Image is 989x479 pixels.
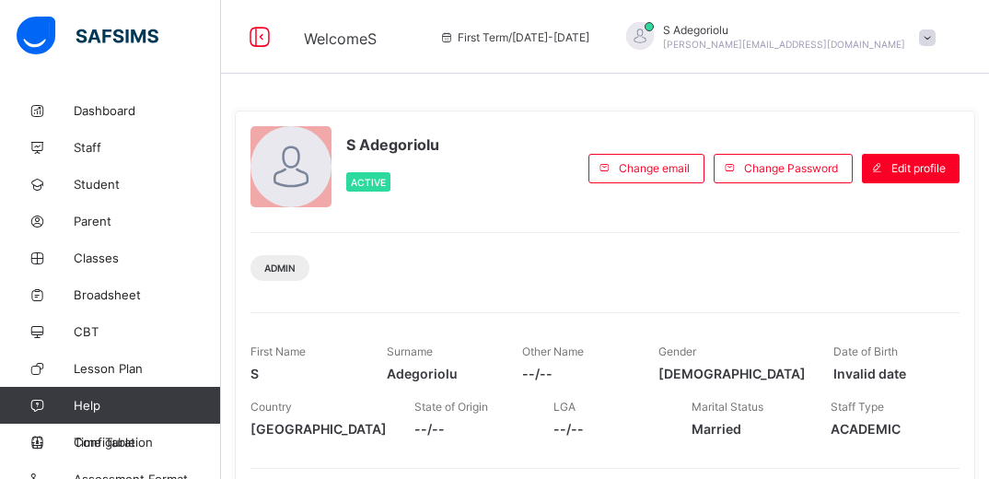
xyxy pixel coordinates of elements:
span: LGA [553,400,576,414]
span: Date of Birth [833,345,898,358]
span: Broadsheet [74,287,221,302]
span: First Name [250,345,306,358]
span: Admin [264,263,296,274]
span: Marital Status [692,400,763,414]
span: [DEMOGRAPHIC_DATA] [658,366,806,381]
span: --/-- [414,421,526,437]
span: S Adegoriolu [346,135,439,154]
span: Change email [619,161,690,175]
span: Invalid date [833,366,942,381]
span: Change Password [744,161,838,175]
div: SAdegoriolu [608,22,945,53]
span: Help [74,398,220,413]
span: S [250,366,359,381]
span: S Adegoriolu [663,23,905,37]
img: safsims [17,17,158,55]
span: Configuration [74,435,220,450]
span: Married [692,421,803,437]
span: [GEOGRAPHIC_DATA] [250,421,387,437]
span: Gender [658,345,696,358]
span: Edit profile [891,161,946,175]
span: Welcome S [304,29,377,48]
span: --/-- [522,366,631,381]
span: Dashboard [74,103,221,118]
span: Parent [74,214,221,228]
span: Adegoriolu [387,366,495,381]
span: Staff Type [831,400,884,414]
span: CBT [74,324,221,339]
span: Surname [387,345,433,358]
span: Lesson Plan [74,361,221,376]
span: --/-- [553,421,665,437]
span: Other Name [522,345,584,358]
span: ACADEMIC [831,421,942,437]
span: Country [250,400,292,414]
span: Staff [74,140,221,155]
span: Active [351,177,386,188]
span: State of Origin [414,400,488,414]
span: Student [74,177,221,192]
span: Classes [74,251,221,265]
span: [PERSON_NAME][EMAIL_ADDRESS][DOMAIN_NAME] [663,39,905,50]
span: session/term information [439,30,589,44]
